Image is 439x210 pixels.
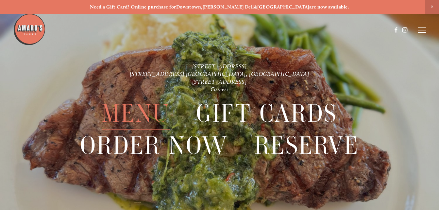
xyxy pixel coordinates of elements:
span: Gift Cards [196,97,337,130]
a: [STREET_ADDRESS] [192,78,247,85]
strong: , [201,4,202,10]
strong: & [254,4,257,10]
a: Order Now [80,130,228,161]
a: Careers [211,86,229,93]
span: Order Now [80,130,228,162]
span: Reserve [254,130,359,162]
a: [PERSON_NAME] Dell [203,4,254,10]
strong: are now available. [309,4,349,10]
a: Menu [102,97,170,129]
a: [GEOGRAPHIC_DATA] [257,4,309,10]
strong: Need a Gift Card? Online purchase for [90,4,176,10]
a: Downtown [176,4,201,10]
a: [STREET_ADDRESS] [192,63,247,70]
img: Amaro's Table [13,13,46,46]
a: Reserve [254,130,359,161]
a: Gift Cards [196,97,337,129]
a: [STREET_ADDRESS] [GEOGRAPHIC_DATA], [GEOGRAPHIC_DATA] [130,71,310,78]
span: Menu [102,97,170,130]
